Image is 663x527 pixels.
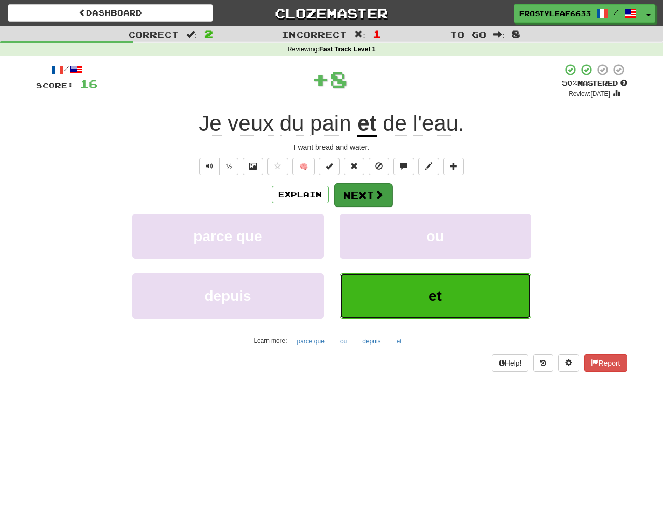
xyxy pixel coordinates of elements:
[272,186,329,203] button: Explain
[377,111,464,136] span: .
[533,354,553,372] button: Round history (alt+y)
[334,334,352,349] button: ou
[267,158,288,175] button: Favorite sentence (alt+f)
[492,354,529,372] button: Help!
[330,66,348,92] span: 8
[253,337,287,344] small: Learn more:
[8,4,213,22] a: Dashboard
[319,46,376,53] strong: Fast Track Level 1
[219,158,239,175] button: ½
[199,111,221,136] span: Je
[312,63,330,94] span: +
[357,111,376,137] u: et
[310,111,351,136] span: pain
[281,29,347,39] span: Incorrect
[340,273,531,318] button: et
[197,158,239,175] div: Text-to-speech controls
[512,27,520,40] span: 8
[562,79,577,87] span: 50 %
[193,228,262,244] span: parce que
[493,30,505,39] span: :
[36,81,74,90] span: Score:
[443,158,464,175] button: Add to collection (alt+a)
[393,158,414,175] button: Discuss sentence (alt+u)
[418,158,439,175] button: Edit sentence (alt+d)
[229,4,434,22] a: Clozemaster
[369,158,389,175] button: Ignore sentence (alt+i)
[354,30,365,39] span: :
[132,214,324,259] button: parce que
[391,334,407,349] button: et
[319,158,340,175] button: Set this sentence to 100% Mastered (alt+m)
[36,142,627,152] div: I want bread and water.
[186,30,198,39] span: :
[569,90,610,98] small: Review: [DATE]
[357,334,386,349] button: depuis
[291,334,330,349] button: parce que
[429,288,442,304] span: et
[519,9,591,18] span: FrostyLeaf6633
[36,63,97,76] div: /
[413,111,458,136] span: l'eau
[228,111,274,136] span: veux
[383,111,407,136] span: de
[80,77,97,90] span: 16
[373,27,382,40] span: 1
[292,158,315,175] button: 🧠
[243,158,263,175] button: Show image (alt+x)
[344,158,364,175] button: Reset to 0% Mastered (alt+r)
[204,27,213,40] span: 2
[334,183,392,207] button: Next
[584,354,627,372] button: Report
[280,111,304,136] span: du
[514,4,642,23] a: FrostyLeaf6633 /
[340,214,531,259] button: ou
[562,79,627,88] div: Mastered
[450,29,486,39] span: To go
[128,29,179,39] span: Correct
[614,8,619,16] span: /
[204,288,251,304] span: depuis
[132,273,324,318] button: depuis
[426,228,444,244] span: ou
[199,158,220,175] button: Play sentence audio (ctl+space)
